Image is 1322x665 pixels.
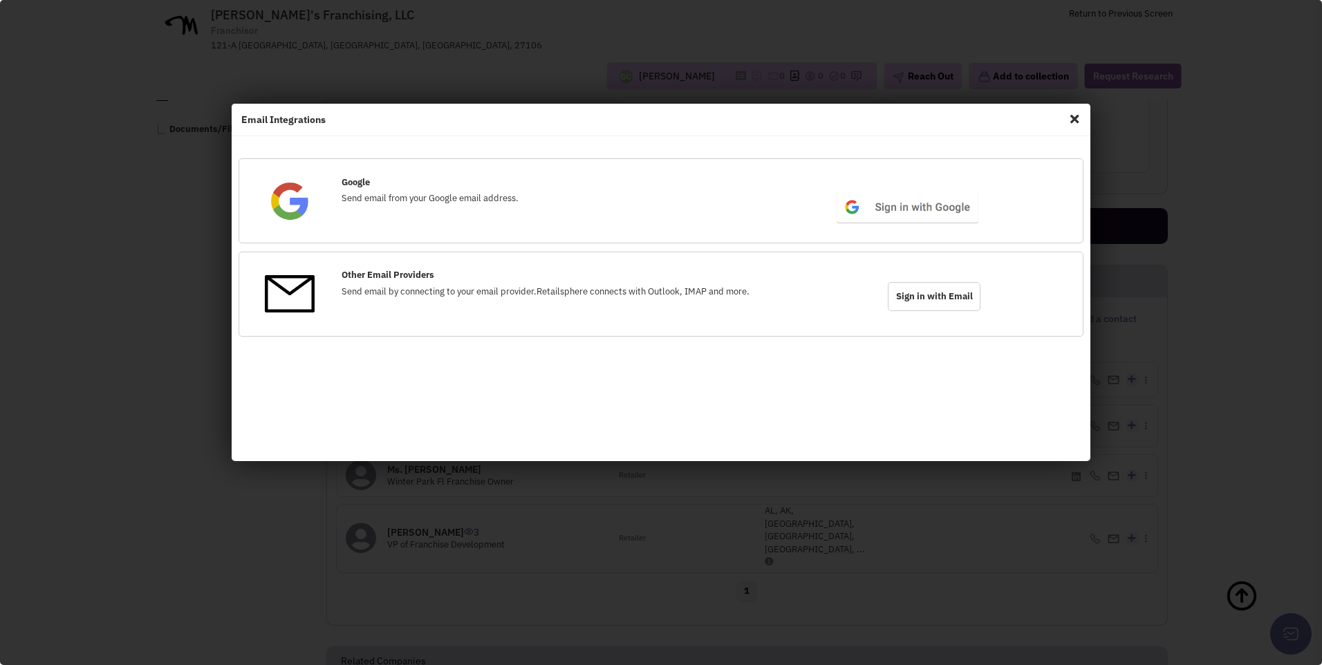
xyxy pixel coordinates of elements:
[342,176,370,189] label: Google
[241,113,1081,126] h4: Email Integrations
[342,192,519,204] span: Send email from your Google email address.
[342,269,434,282] label: Other Email Providers
[1065,108,1083,130] span: Close
[835,189,981,225] img: btn_google_signin_light_normal_web@2x.png
[265,176,315,226] img: Google.png
[342,285,750,297] span: Send email by connecting to your email provider.Retailsphere connects with Outlook, IMAP and more.
[888,282,980,311] span: Sign in with Email
[265,269,315,319] img: OtherEmail.png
